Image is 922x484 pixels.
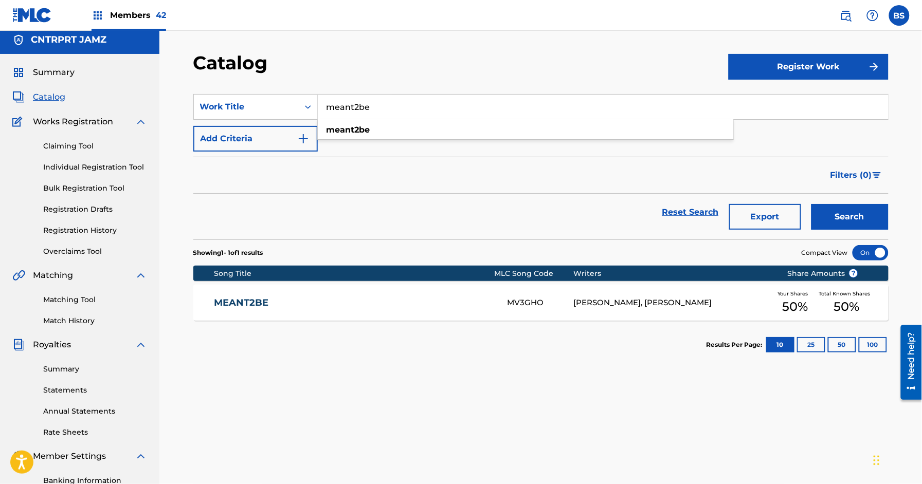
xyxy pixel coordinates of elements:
p: Results Per Page: [707,340,765,349]
h2: Catalog [193,51,273,75]
a: CatalogCatalog [12,91,65,103]
a: MEANT2BE [214,297,494,309]
img: Accounts [12,34,25,46]
a: Statements [43,385,147,396]
div: User Menu [889,5,910,26]
a: Registration History [43,225,147,236]
strong: meant2be [327,125,370,135]
img: filter [873,172,881,178]
div: Help [862,5,883,26]
span: Members [110,9,166,21]
span: 42 [156,10,166,20]
h5: CNTRPRT JAMZ [31,34,106,46]
span: Member Settings [33,450,106,462]
span: Share Amounts [787,268,858,279]
div: Writers [573,268,771,279]
a: Annual Statements [43,406,147,417]
img: expand [135,116,147,128]
a: Public Search [836,5,856,26]
a: Claiming Tool [43,141,147,152]
a: Overclaims Tool [43,246,147,257]
img: Top Rightsholders [92,9,104,22]
button: Filters (0) [824,162,889,188]
button: 50 [828,337,856,352]
img: expand [135,450,147,462]
button: 100 [859,337,887,352]
button: Add Criteria [193,126,318,152]
span: Compact View [802,248,848,257]
img: Works Registration [12,116,26,128]
a: Registration Drafts [43,204,147,215]
span: 50 % [834,297,859,316]
form: Search Form [193,94,889,239]
img: f7272a7cc735f4ea7f67.svg [868,61,880,73]
span: Summary [33,66,75,79]
a: SummarySummary [12,66,75,79]
div: MLC Song Code [494,268,573,279]
iframe: Resource Center [893,321,922,403]
a: Rate Sheets [43,427,147,438]
img: Matching [12,269,25,282]
img: Member Settings [12,450,25,462]
div: Work Title [200,101,293,113]
button: Register Work [729,54,889,80]
img: help [866,9,879,22]
span: Total Known Shares [819,290,874,297]
span: Catalog [33,91,65,103]
span: Filters ( 0 ) [830,169,872,181]
a: Reset Search [657,201,724,224]
a: Summary [43,364,147,375]
span: Works Registration [33,116,113,128]
a: Match History [43,315,147,326]
img: search [840,9,852,22]
span: 50 % [782,297,808,316]
a: Matching Tool [43,294,147,305]
div: [PERSON_NAME], [PERSON_NAME] [573,297,771,309]
div: Song Title [214,268,494,279]
img: Summary [12,66,25,79]
button: Export [729,204,801,230]
iframe: Chat Widget [871,435,922,484]
button: 10 [766,337,794,352]
img: expand [135,339,147,351]
a: Bulk Registration Tool [43,183,147,194]
img: expand [135,269,147,282]
p: Showing 1 - 1 of 1 results [193,248,263,257]
img: Royalties [12,339,25,351]
span: ? [849,269,858,277]
a: Individual Registration Tool [43,162,147,173]
div: Drag [874,445,880,476]
img: Catalog [12,91,25,103]
div: MV3GHO [508,297,573,309]
span: Matching [33,269,73,282]
span: Royalties [33,339,71,351]
img: MLC Logo [12,8,52,23]
button: 25 [797,337,825,352]
span: Your Shares [778,290,812,297]
button: Search [811,204,889,230]
img: 9d2ae6d4665cec9f34b9.svg [297,133,310,145]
